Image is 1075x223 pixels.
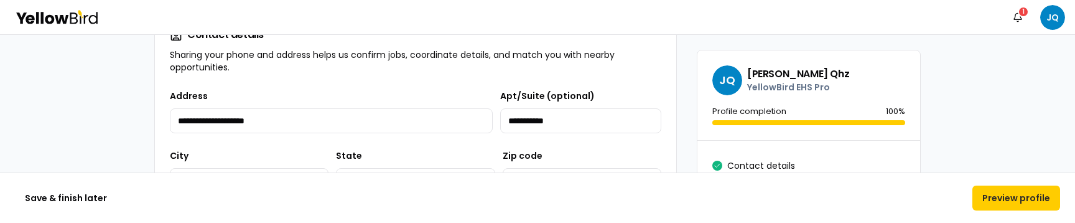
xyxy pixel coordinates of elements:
p: Profile completion [712,105,786,118]
p: 100 % [886,105,905,118]
div: 1 [1018,6,1029,17]
button: Contact details [727,156,795,176]
span: JQ [1040,5,1065,30]
div: Contact details [187,30,264,40]
h3: [PERSON_NAME] Qhz [747,67,849,81]
p: YellowBird EHS Pro [747,81,849,93]
label: Address [170,90,208,102]
label: City [170,149,188,162]
button: 1 [1005,5,1030,30]
label: Apt/Suite (optional) [500,90,595,102]
button: Save & finish later [15,186,117,211]
button: Preview profile [972,186,1060,211]
label: State [336,149,362,162]
p: Sharing your phone and address helps us confirm jobs, coordinate details, and match you with near... [170,49,661,74]
span: JQ [712,65,742,95]
label: Zip code [503,149,542,162]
